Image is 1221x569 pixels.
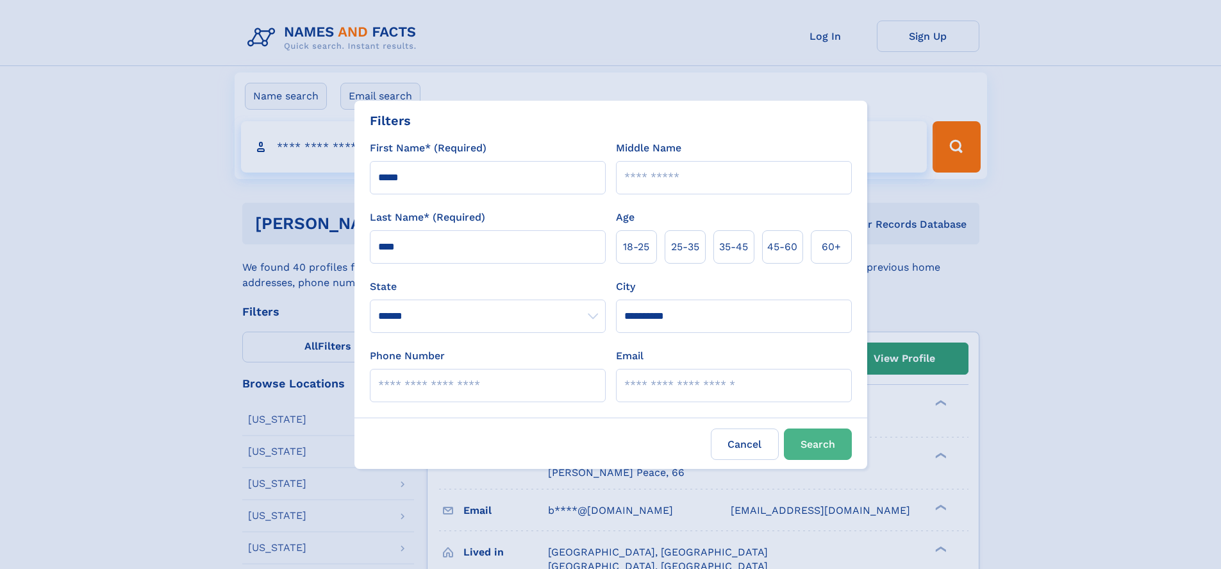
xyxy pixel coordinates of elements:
label: State [370,279,606,294]
div: Filters [370,111,411,130]
label: Email [616,348,644,364]
label: Phone Number [370,348,445,364]
label: First Name* (Required) [370,140,486,156]
label: Last Name* (Required) [370,210,485,225]
button: Search [784,429,852,460]
label: Cancel [711,429,779,460]
span: 18‑25 [623,239,649,255]
label: City [616,279,635,294]
label: Middle Name [616,140,681,156]
span: 35‑45 [719,239,748,255]
span: 25‑35 [671,239,699,255]
label: Age [616,210,635,225]
span: 45‑60 [767,239,797,255]
span: 60+ [822,239,841,255]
